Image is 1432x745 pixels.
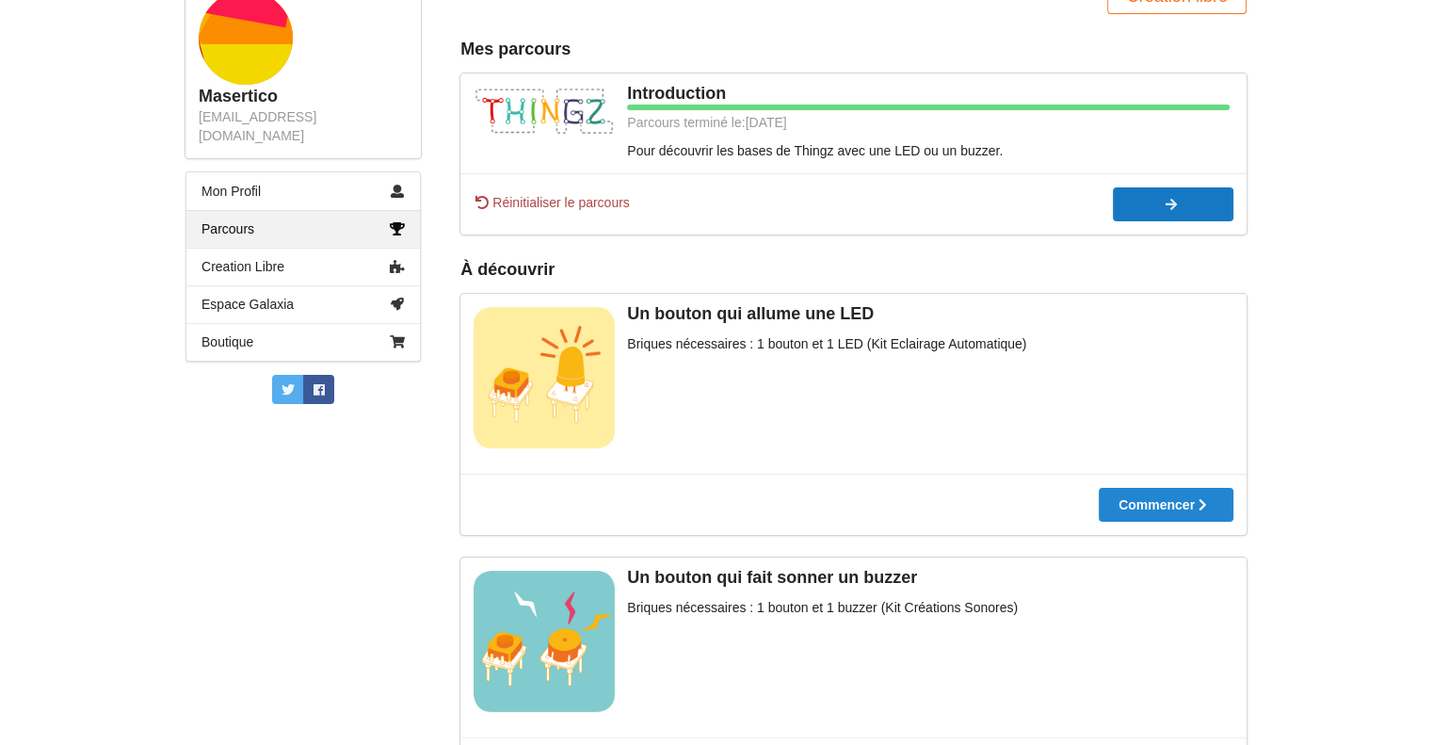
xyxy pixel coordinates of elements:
div: Pour découvrir les bases de Thingz avec une LED ou un buzzer. [474,141,1233,160]
div: Briques nécessaires : 1 bouton et 1 LED (Kit Eclairage Automatique) [474,334,1233,353]
div: Masertico [199,86,408,107]
button: Commencer [1099,488,1233,522]
div: Un bouton qui allume une LED [474,303,1233,325]
div: Mes parcours [460,39,1247,60]
div: Introduction [474,83,1233,105]
div: [EMAIL_ADDRESS][DOMAIN_NAME] [199,107,408,145]
a: Espace Galaxia [186,285,420,323]
img: bouton_led.jpg [474,307,615,448]
img: thingz_logo.png [474,87,615,137]
img: vignettes_ve.jpg [474,571,615,712]
a: Mon Profil [186,172,420,210]
div: Commencer [1118,498,1214,511]
a: Boutique [186,323,420,361]
div: Briques nécessaires : 1 bouton et 1 buzzer (Kit Créations Sonores) [474,598,1233,617]
span: Réinitialiser le parcours [474,193,630,212]
a: Creation Libre [186,248,420,285]
a: Parcours [186,210,420,248]
div: Parcours terminé le: [DATE] [474,113,1230,132]
div: À découvrir [460,259,1247,281]
div: Un bouton qui fait sonner un buzzer [474,567,1233,589]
